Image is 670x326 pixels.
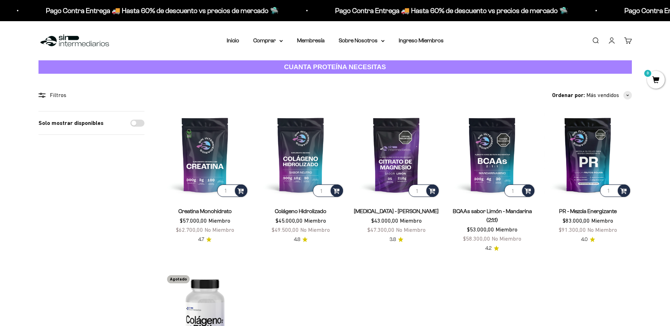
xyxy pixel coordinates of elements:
[485,244,492,252] span: 4.2
[300,227,330,233] span: No Miembro
[463,235,490,242] span: $58.300,00
[390,236,403,243] a: 3.83.8 de 5.0 estrellas
[485,244,499,252] a: 4.24.2 de 5.0 estrellas
[591,217,613,224] span: Miembro
[552,91,585,100] span: Ordenar por:
[294,236,300,243] span: 4.8
[335,5,568,16] p: Pago Contra Entrega 🚚 Hasta 60% de descuento vs precios de mercado 🛸
[38,91,144,100] div: Filtros
[367,227,395,233] span: $47.300,00
[38,60,632,74] a: CUANTA PROTEÍNA NECESITAS
[587,227,617,233] span: No Miembro
[339,36,385,45] summary: Sobre Nosotros
[204,227,234,233] span: No Miembro
[294,236,308,243] a: 4.84.8 de 5.0 estrellas
[253,36,283,45] summary: Comprar
[371,217,398,224] span: $43.000,00
[399,37,444,43] a: Ingreso Miembros
[563,217,590,224] span: $83.000,00
[400,217,422,224] span: Miembro
[46,5,279,16] p: Pago Contra Entrega 🚚 Hasta 60% de descuento vs precios de mercado 🛸
[176,227,203,233] span: $62.700,00
[586,91,632,100] button: Más vendidos
[297,37,325,43] a: Membresía
[396,227,426,233] span: No Miembro
[208,217,230,224] span: Miembro
[496,226,517,233] span: Miembro
[581,236,595,243] a: 4.04.0 de 5.0 estrellas
[559,227,586,233] span: $91.300,00
[304,217,326,224] span: Miembro
[647,77,665,84] a: 0
[284,63,386,71] strong: CUANTA PROTEÍNA NECESITAS
[390,236,396,243] span: 3.8
[272,227,299,233] span: $49.500,00
[198,236,204,243] span: 4.7
[38,119,103,128] label: Solo mostrar disponibles
[453,208,532,223] a: BCAAs sabor Limón - Mandarina (2:1:1)
[354,208,439,214] a: [MEDICAL_DATA] - [PERSON_NAME]
[467,226,494,233] span: $53.000,00
[178,208,232,214] a: Creatina Monohidrato
[180,217,207,224] span: $57.000,00
[644,69,652,78] mark: 0
[275,208,326,214] a: Colágeno Hidrolizado
[586,91,619,100] span: Más vendidos
[275,217,303,224] span: $45.000,00
[559,208,617,214] a: PR - Mezcla Energizante
[581,236,588,243] span: 4.0
[227,37,239,43] a: Inicio
[492,235,521,242] span: No Miembro
[198,236,212,243] a: 4.74.7 de 5.0 estrellas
